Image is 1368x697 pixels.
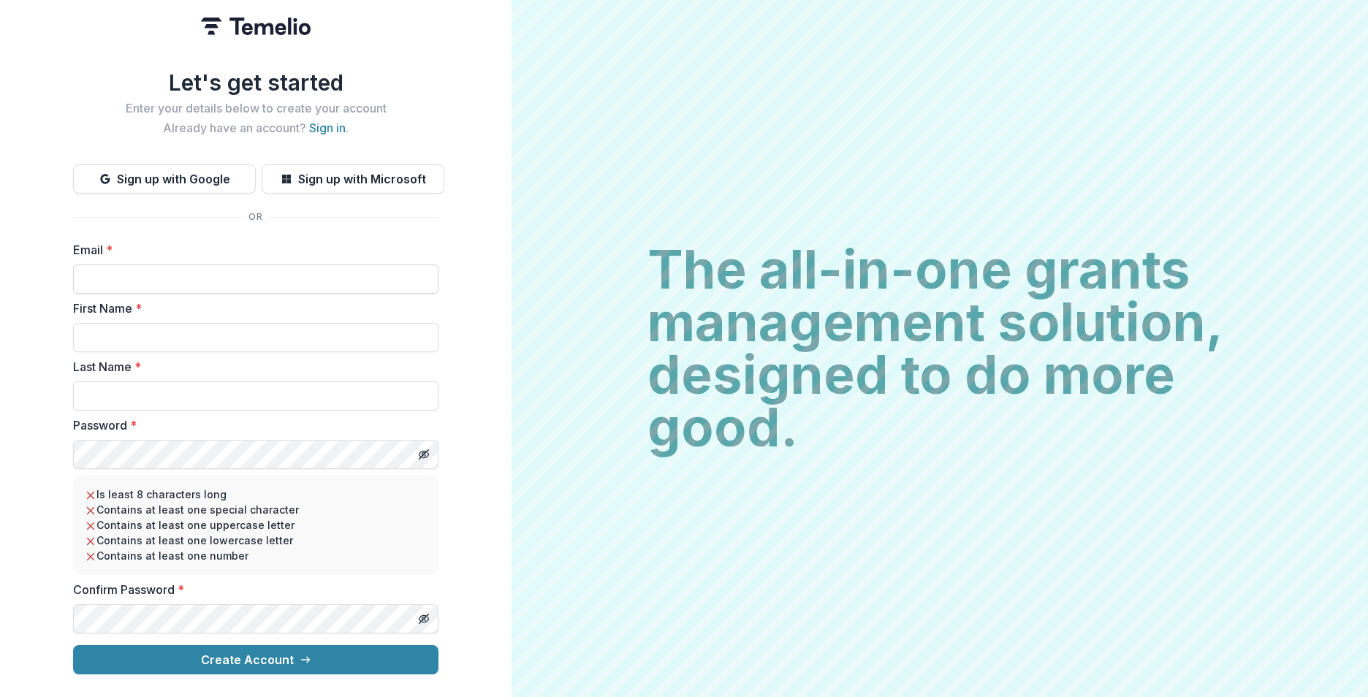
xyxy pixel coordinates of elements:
[73,102,438,115] h2: Enter your details below to create your account
[73,121,438,135] h2: Already have an account? .
[85,517,427,533] li: Contains at least one uppercase letter
[412,607,436,631] button: Toggle password visibility
[201,18,311,35] img: Temelio
[73,300,430,317] label: First Name
[85,502,427,517] li: Contains at least one special character
[73,416,430,434] label: Password
[262,164,444,194] button: Sign up with Microsoft
[85,487,427,502] li: Is least 8 characters long
[85,548,427,563] li: Contains at least one number
[73,164,256,194] button: Sign up with Google
[85,533,427,548] li: Contains at least one lowercase letter
[73,241,430,259] label: Email
[73,358,430,376] label: Last Name
[73,645,438,674] button: Create Account
[73,581,430,598] label: Confirm Password
[309,121,346,135] a: Sign in
[412,443,436,466] button: Toggle password visibility
[73,69,438,96] h1: Let's get started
